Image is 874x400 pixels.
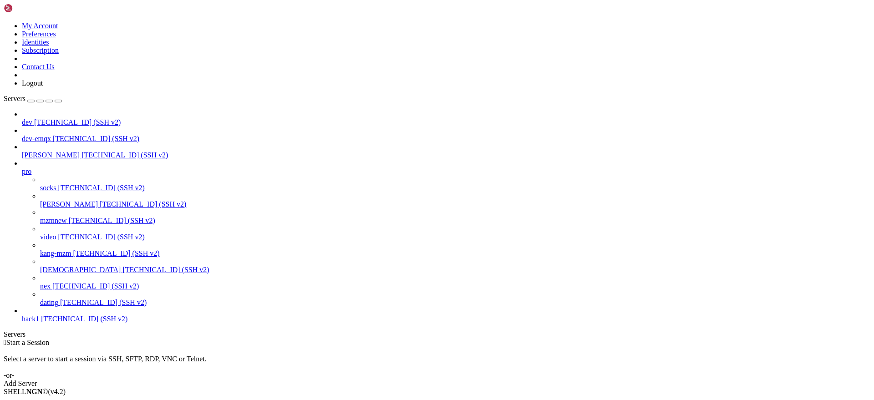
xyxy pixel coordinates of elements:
[69,217,155,224] span: [TECHNICAL_ID] (SSH v2)
[40,192,870,208] li: [PERSON_NAME] [TECHNICAL_ID] (SSH v2)
[52,282,139,290] span: [TECHNICAL_ID] (SSH v2)
[26,388,43,395] b: NGN
[53,135,139,142] span: [TECHNICAL_ID] (SSH v2)
[40,266,870,274] a: [DEMOGRAPHIC_DATA] [TECHNICAL_ID] (SSH v2)
[4,380,870,388] div: Add Server
[40,249,71,257] span: kang-mzm
[22,110,870,127] li: dev [TECHNICAL_ID] (SSH v2)
[40,249,870,258] a: kang-mzm [TECHNICAL_ID] (SSH v2)
[40,184,870,192] a: socks [TECHNICAL_ID] (SSH v2)
[22,135,870,143] a: dev-emqx [TECHNICAL_ID] (SSH v2)
[22,63,55,71] a: Contact Us
[40,208,870,225] li: mzmnew [TECHNICAL_ID] (SSH v2)
[22,46,59,54] a: Subscription
[4,4,56,13] img: Shellngn
[4,347,870,380] div: Select a server to start a session via SSH, SFTP, RDP, VNC or Telnet. -or-
[4,95,25,102] span: Servers
[22,167,870,176] a: pro
[40,176,870,192] li: socks [TECHNICAL_ID] (SSH v2)
[40,200,98,208] span: [PERSON_NAME]
[40,200,870,208] a: [PERSON_NAME] [TECHNICAL_ID] (SSH v2)
[22,118,32,126] span: dev
[60,299,147,306] span: [TECHNICAL_ID] (SSH v2)
[34,118,121,126] span: [TECHNICAL_ID] (SSH v2)
[22,315,870,323] a: hack1 [TECHNICAL_ID] (SSH v2)
[4,388,66,395] span: SHELL ©
[41,315,127,323] span: [TECHNICAL_ID] (SSH v2)
[40,274,870,290] li: nex [TECHNICAL_ID] (SSH v2)
[22,151,80,159] span: [PERSON_NAME]
[40,233,56,241] span: video
[22,30,56,38] a: Preferences
[22,307,870,323] li: hack1 [TECHNICAL_ID] (SSH v2)
[22,143,870,159] li: [PERSON_NAME] [TECHNICAL_ID] (SSH v2)
[40,217,870,225] a: mzmnew [TECHNICAL_ID] (SSH v2)
[100,200,186,208] span: [TECHNICAL_ID] (SSH v2)
[40,282,51,290] span: nex
[40,241,870,258] li: kang-mzm [TECHNICAL_ID] (SSH v2)
[40,299,870,307] a: dating [TECHNICAL_ID] (SSH v2)
[22,315,39,323] span: hack1
[4,339,6,346] span: 
[6,339,49,346] span: Start a Session
[40,233,870,241] a: video [TECHNICAL_ID] (SSH v2)
[81,151,168,159] span: [TECHNICAL_ID] (SSH v2)
[40,266,121,273] span: [DEMOGRAPHIC_DATA]
[22,79,43,87] a: Logout
[22,151,870,159] a: [PERSON_NAME] [TECHNICAL_ID] (SSH v2)
[40,184,56,192] span: socks
[40,299,58,306] span: dating
[22,127,870,143] li: dev-emqx [TECHNICAL_ID] (SSH v2)
[4,330,870,339] div: Servers
[4,95,62,102] a: Servers
[40,258,870,274] li: [DEMOGRAPHIC_DATA] [TECHNICAL_ID] (SSH v2)
[40,282,870,290] a: nex [TECHNICAL_ID] (SSH v2)
[40,225,870,241] li: video [TECHNICAL_ID] (SSH v2)
[58,184,145,192] span: [TECHNICAL_ID] (SSH v2)
[22,159,870,307] li: pro
[40,217,67,224] span: mzmnew
[22,135,51,142] span: dev-emqx
[122,266,209,273] span: [TECHNICAL_ID] (SSH v2)
[22,118,870,127] a: dev [TECHNICAL_ID] (SSH v2)
[40,290,870,307] li: dating [TECHNICAL_ID] (SSH v2)
[22,167,31,175] span: pro
[48,388,66,395] span: 4.2.0
[73,249,159,257] span: [TECHNICAL_ID] (SSH v2)
[22,22,58,30] a: My Account
[58,233,145,241] span: [TECHNICAL_ID] (SSH v2)
[22,38,49,46] a: Identities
